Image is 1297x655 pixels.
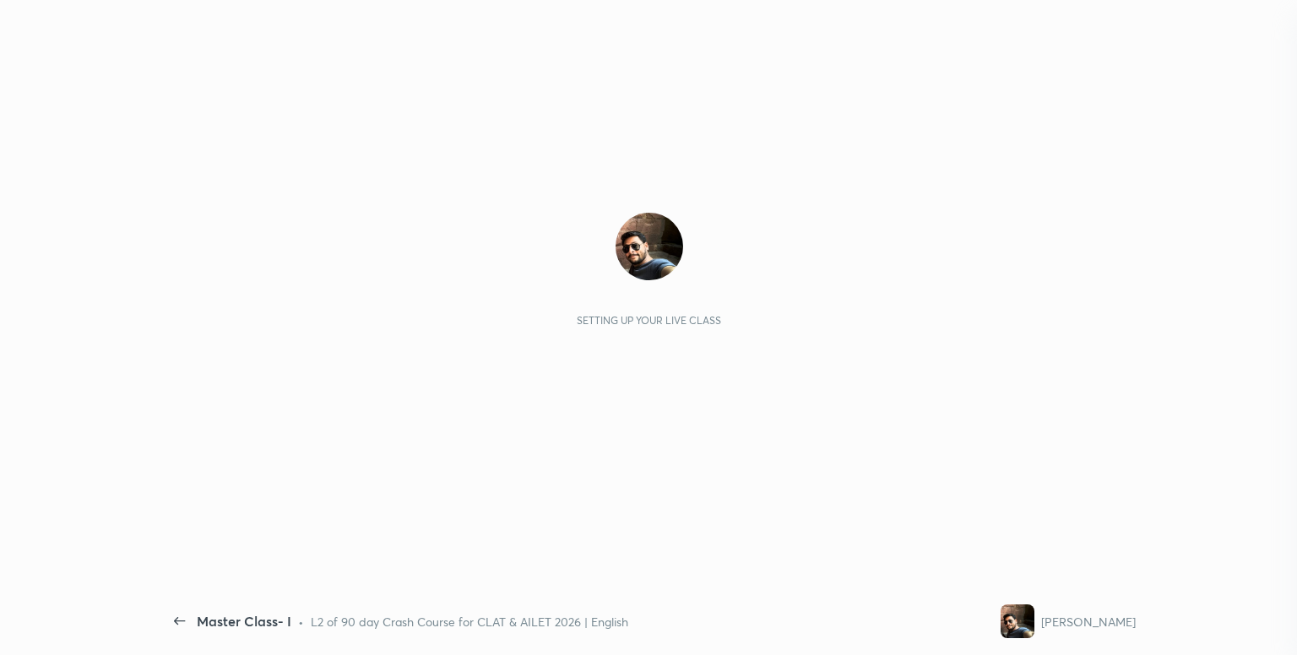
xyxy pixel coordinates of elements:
[311,613,628,631] div: L2 of 90 day Crash Course for CLAT & AILET 2026 | English
[197,611,291,631] div: Master Class- I
[1001,604,1034,638] img: a32ffa1e50e8473990e767c0591ae111.jpg
[577,314,721,327] div: Setting up your live class
[298,613,304,631] div: •
[1041,613,1136,631] div: [PERSON_NAME]
[616,213,683,280] img: a32ffa1e50e8473990e767c0591ae111.jpg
